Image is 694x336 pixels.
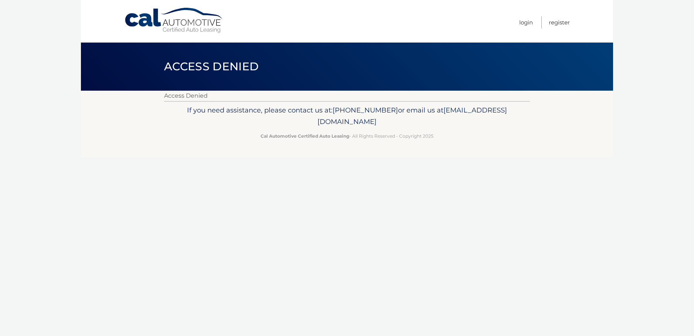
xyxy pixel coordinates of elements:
[124,7,224,34] a: Cal Automotive
[261,133,349,139] strong: Cal Automotive Certified Auto Leasing
[169,132,525,140] p: - All Rights Reserved - Copyright 2025
[549,16,570,28] a: Register
[164,91,530,101] p: Access Denied
[164,60,259,73] span: Access Denied
[169,104,525,128] p: If you need assistance, please contact us at: or email us at
[333,106,398,114] span: [PHONE_NUMBER]
[519,16,533,28] a: Login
